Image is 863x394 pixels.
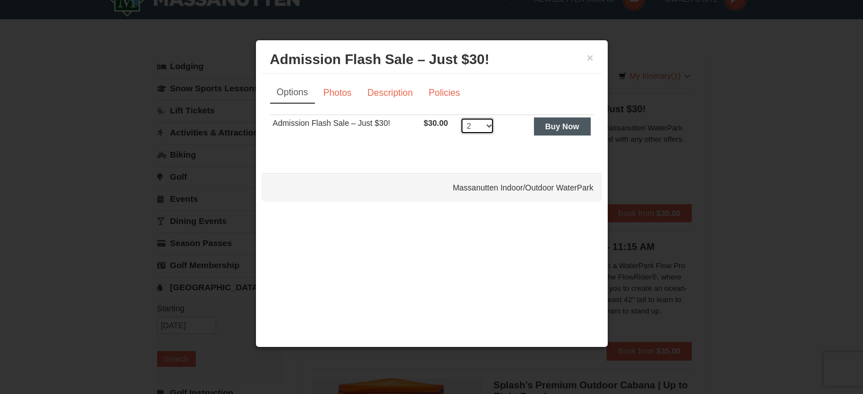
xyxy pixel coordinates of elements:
[270,82,315,104] a: Options
[270,51,593,68] h3: Admission Flash Sale – Just $30!
[534,117,591,135] button: Buy Now
[262,173,602,202] div: Massanutten Indoor/Outdoor WaterPark
[587,52,593,63] button: ×
[545,122,579,131] strong: Buy Now
[270,115,421,142] td: Admission Flash Sale – Just $30!
[421,82,467,104] a: Policies
[316,82,359,104] a: Photos
[360,82,420,104] a: Description
[424,118,448,128] span: $30.00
